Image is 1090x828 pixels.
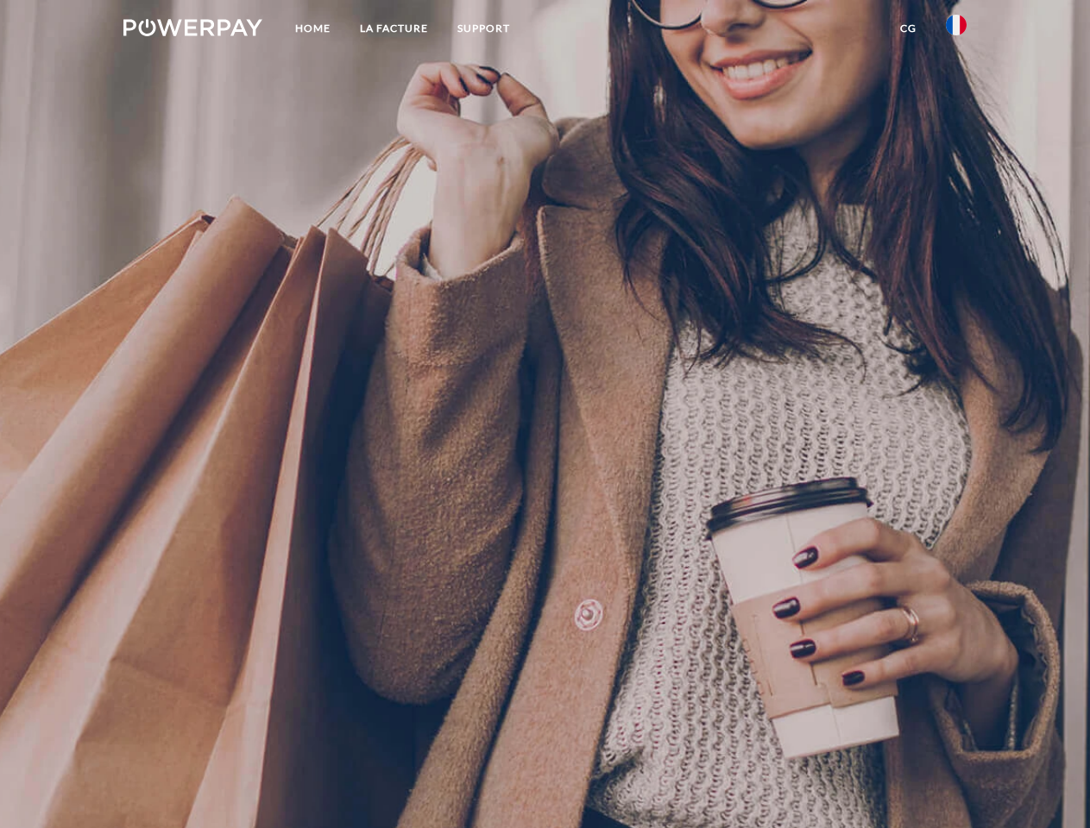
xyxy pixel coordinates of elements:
[123,19,262,36] img: logo-powerpay-white.svg
[345,13,443,44] a: LA FACTURE
[443,13,525,44] a: Support
[946,15,967,35] img: fr
[885,13,931,44] a: CG
[280,13,345,44] a: Home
